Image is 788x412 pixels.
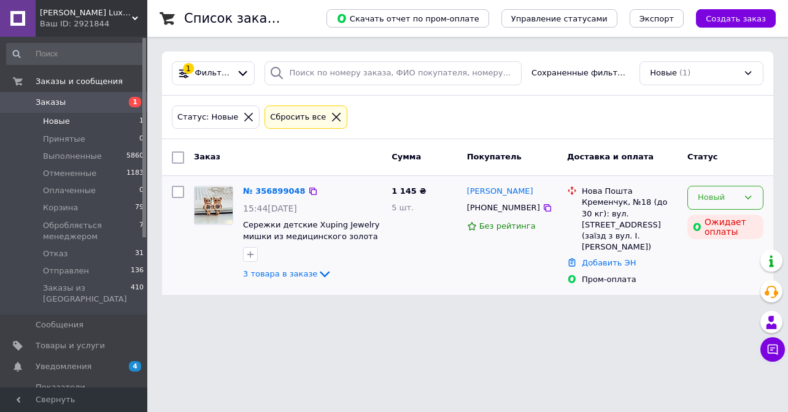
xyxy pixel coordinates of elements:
[36,361,91,372] span: Уведомления
[135,248,144,259] span: 31
[639,14,674,23] span: Экспорт
[336,13,479,24] span: Скачать отчет по пром-оплате
[43,151,102,162] span: Выполненные
[43,134,85,145] span: Принятые
[36,97,66,108] span: Заказы
[43,168,96,179] span: Отмененные
[243,220,379,264] a: Сережки детские Xuping Jewelry мишки из медицинского золота с танцующим камнем (АРТ. №1110)
[630,9,684,28] button: Экспорт
[696,9,776,28] button: Создать заказ
[6,43,145,65] input: Поиск
[501,9,617,28] button: Управление статусами
[650,67,677,79] span: Новые
[184,11,290,26] h1: Список заказов
[131,265,144,277] span: 136
[582,186,678,197] div: Нова Пошта
[567,152,654,161] span: Доставка и оплата
[511,14,608,23] span: Управление статусами
[531,67,630,79] span: Сохраненные фильтры:
[43,185,96,196] span: Оплаченные
[467,186,533,197] a: [PERSON_NAME]
[195,187,233,224] img: Фото товару
[36,319,83,330] span: Сообщения
[243,186,306,196] a: № 356899048
[43,248,68,259] span: Отказ
[43,283,131,305] span: Заказы из [GEOGRAPHIC_DATA]
[194,152,220,161] span: Заказ
[679,68,690,77] span: (1)
[43,220,139,242] span: Обробляється менеджером
[684,13,776,23] a: Создать заказ
[36,76,123,87] span: Заказы и сообщения
[243,204,297,213] span: 15:44[DATE]
[243,269,332,278] a: 3 товара в заказе
[392,152,421,161] span: Сумма
[139,134,144,145] span: 0
[183,63,194,74] div: 1
[126,168,144,179] span: 1183
[135,202,144,213] span: 79
[326,9,489,28] button: Скачать отчет по пром-оплате
[43,202,78,213] span: Корзина
[129,97,141,107] span: 1
[139,116,144,127] span: 1
[268,111,328,124] div: Сбросить все
[175,111,241,124] div: Статус: Новые
[36,340,105,351] span: Товары и услуги
[129,361,141,372] span: 4
[582,274,678,285] div: Пром-оплата
[687,215,763,239] div: Ожидает оплаты
[265,61,522,85] input: Поиск по номеру заказа, ФИО покупателя, номеру телефона, Email, номеру накладной
[195,67,231,79] span: Фильтры
[698,191,738,204] div: Новый
[582,258,636,267] a: Добавить ЭН
[43,116,70,127] span: Новые
[139,220,144,242] span: 7
[131,283,144,305] span: 410
[582,197,678,253] div: Кременчук, №18 (до 30 кг): вул. [STREET_ADDRESS] (заїзд з вул. І. [PERSON_NAME])
[36,382,114,404] span: Показатели работы компании
[139,185,144,196] span: 0
[126,151,144,162] span: 5860
[40,7,132,18] span: Rosso Lux - ювелірна біжутерія з медичного сплаву
[243,269,317,278] span: 3 товара в заказе
[194,186,233,225] a: Фото товару
[687,152,718,161] span: Статус
[392,186,426,196] span: 1 145 ₴
[760,337,785,362] button: Чат с покупателем
[706,14,766,23] span: Создать заказ
[40,18,147,29] div: Ваш ID: 2921844
[465,200,543,216] div: [PHONE_NUMBER]
[467,152,522,161] span: Покупатель
[43,265,89,277] span: Отправлен
[392,203,414,212] span: 5 шт.
[479,221,536,231] span: Без рейтинга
